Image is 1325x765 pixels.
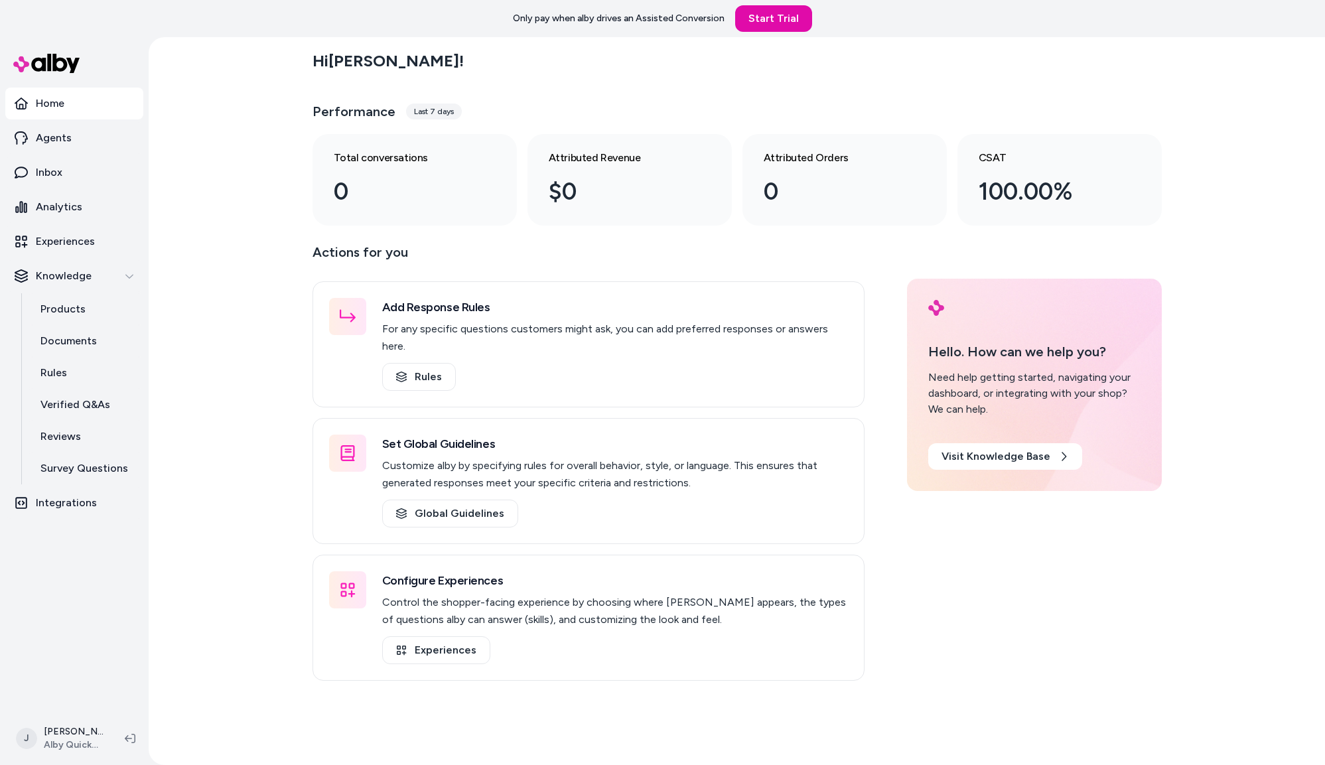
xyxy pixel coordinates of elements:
div: $0 [549,174,689,210]
p: Documents [40,333,97,349]
p: Experiences [36,234,95,249]
a: Experiences [5,226,143,257]
h3: Attributed Orders [764,150,904,166]
h3: Configure Experiences [382,571,848,590]
p: Products [40,301,86,317]
a: Integrations [5,487,143,519]
h3: Total conversations [334,150,474,166]
p: Analytics [36,199,82,215]
p: Integrations [36,495,97,511]
p: Home [36,96,64,111]
button: J[PERSON_NAME]Alby QuickStart Store [8,717,114,760]
a: Global Guidelines [382,500,518,527]
p: Knowledge [36,268,92,284]
a: Home [5,88,143,119]
h3: Add Response Rules [382,298,848,316]
p: Actions for you [313,242,865,273]
button: Knowledge [5,260,143,292]
div: 0 [334,174,474,210]
p: Customize alby by specifying rules for overall behavior, style, or language. This ensures that ge... [382,457,848,492]
img: alby Logo [928,300,944,316]
h3: CSAT [979,150,1119,166]
span: J [16,728,37,749]
a: Total conversations 0 [313,134,517,226]
h3: Attributed Revenue [549,150,689,166]
span: Alby QuickStart Store [44,738,104,752]
a: Analytics [5,191,143,223]
a: Attributed Orders 0 [742,134,947,226]
a: Visit Knowledge Base [928,443,1082,470]
p: For any specific questions customers might ask, you can add preferred responses or answers here. [382,320,848,355]
p: Agents [36,130,72,146]
a: Experiences [382,636,490,664]
a: Verified Q&As [27,389,143,421]
h2: Hi [PERSON_NAME] ! [313,51,464,71]
p: Hello. How can we help you? [928,342,1141,362]
a: Inbox [5,157,143,188]
a: Reviews [27,421,143,452]
a: Rules [27,357,143,389]
div: 0 [764,174,904,210]
h3: Performance [313,102,395,121]
img: alby Logo [13,54,80,73]
a: Agents [5,122,143,154]
p: Control the shopper-facing experience by choosing where [PERSON_NAME] appears, the types of quest... [382,594,848,628]
a: Survey Questions [27,452,143,484]
p: Reviews [40,429,81,445]
p: Inbox [36,165,62,180]
a: Start Trial [735,5,812,32]
a: Rules [382,363,456,391]
p: Verified Q&As [40,397,110,413]
a: Documents [27,325,143,357]
a: CSAT 100.00% [957,134,1162,226]
a: Products [27,293,143,325]
div: Need help getting started, navigating your dashboard, or integrating with your shop? We can help. [928,370,1141,417]
p: [PERSON_NAME] [44,725,104,738]
p: Only pay when alby drives an Assisted Conversion [513,12,725,25]
div: 100.00% [979,174,1119,210]
h3: Set Global Guidelines [382,435,848,453]
div: Last 7 days [406,104,462,119]
p: Survey Questions [40,460,128,476]
a: Attributed Revenue $0 [527,134,732,226]
p: Rules [40,365,67,381]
